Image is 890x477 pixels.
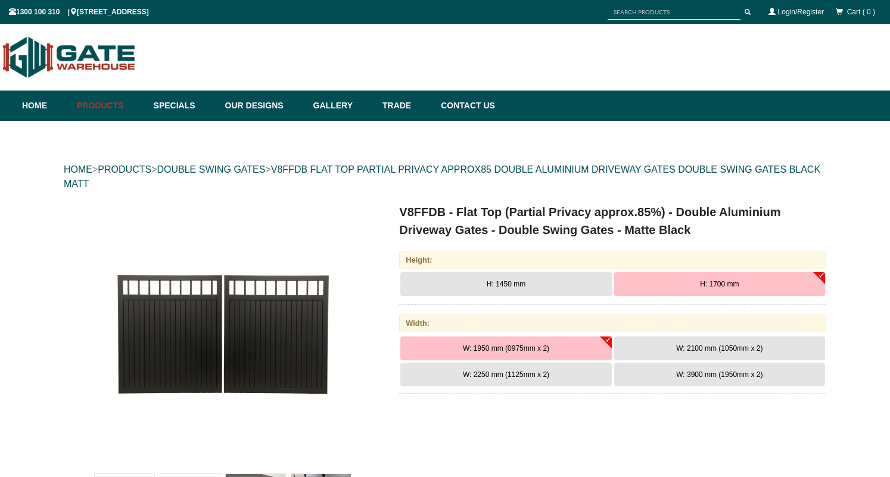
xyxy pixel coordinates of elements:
span: W: 1950 mm (0975mm x 2) [463,344,549,353]
span: Cart ( 0 ) [847,8,875,16]
button: W: 1950 mm (0975mm x 2) [400,336,611,360]
a: Login/Register [778,8,824,16]
a: Home [22,91,71,121]
img: V8FFDB - Flat Top (Partial Privacy approx.85%) - Double Aluminium Driveway Gates - Double Swing G... [92,203,354,465]
button: W: 2100 mm (1050mm x 2) [614,336,825,360]
a: DOUBLE SWING GATES [157,164,265,174]
span: 1300 100 310 | [STREET_ADDRESS] [9,8,149,16]
span: H: 1700 mm [700,280,739,288]
button: W: 2250 mm (1125mm x 2) [400,363,611,386]
a: PRODUCTS [98,164,151,174]
span: W: 2100 mm (1050mm x 2) [676,344,763,353]
div: Height: [399,251,826,269]
span: H: 1450 mm [487,280,525,288]
div: Width: [399,314,826,332]
a: Contact Us [435,91,495,121]
div: > > > [64,151,826,203]
button: W: 3900 mm (1950mm x 2) [614,363,825,386]
a: Our Designs [219,91,307,121]
a: Specials [148,91,219,121]
button: H: 1450 mm [400,272,611,296]
a: V8FFDB FLAT TOP PARTIAL PRIVACY APPROX85 DOUBLE ALUMINIUM DRIVEWAY GATES DOUBLE SWING GATES BLACK... [64,164,820,189]
a: Gallery [307,91,376,121]
button: H: 1700 mm [614,272,825,296]
a: V8FFDB - Flat Top (Partial Privacy approx.85%) - Double Aluminium Driveway Gates - Double Swing G... [65,203,380,465]
span: W: 3900 mm (1950mm x 2) [676,370,763,379]
h1: V8FFDB - Flat Top (Partial Privacy approx.85%) - Double Aluminium Driveway Gates - Double Swing G... [399,203,826,239]
input: SEARCH PRODUCTS [608,5,740,20]
span: W: 2250 mm (1125mm x 2) [463,370,549,379]
a: Products [71,91,148,121]
a: Trade [376,91,435,121]
a: HOME [64,164,92,174]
